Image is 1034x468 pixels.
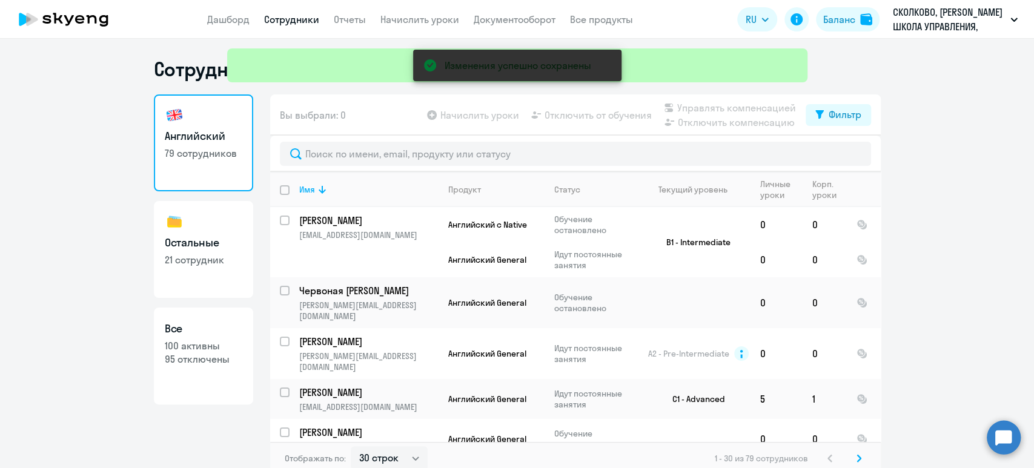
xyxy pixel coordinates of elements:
[299,214,436,227] p: [PERSON_NAME]
[803,242,847,277] td: 0
[803,277,847,328] td: 0
[285,453,346,464] span: Отображать по:
[803,207,847,242] td: 0
[760,179,802,200] div: Личные уроки
[860,13,872,25] img: balance
[165,128,242,144] h3: Английский
[299,351,438,372] p: [PERSON_NAME][EMAIL_ADDRESS][DOMAIN_NAME]
[806,104,871,126] button: Фильтр
[165,212,184,231] img: others
[448,184,481,195] div: Продукт
[299,401,438,412] p: [EMAIL_ADDRESS][DOMAIN_NAME]
[448,433,526,444] span: Английский General
[445,58,591,73] div: Изменения успешно сохранены
[299,229,438,240] p: [EMAIL_ADDRESS][DOMAIN_NAME]
[648,184,750,195] div: Текущий уровень
[715,453,808,464] span: 1 - 30 из 79 сотрудников
[823,12,855,27] div: Баланс
[280,108,346,122] span: Вы выбрали: 0
[751,379,803,419] td: 5
[803,379,847,419] td: 1
[165,105,184,125] img: english
[154,94,253,191] a: Английский79 сотрудников
[448,297,526,308] span: Английский General
[299,335,438,348] a: [PERSON_NAME]
[751,277,803,328] td: 0
[299,284,436,297] p: Червоная [PERSON_NAME]
[812,179,846,200] div: Корп. уроки
[448,219,527,230] span: Английский с Native
[638,379,751,419] td: C1 - Advanced
[165,339,242,352] p: 100 активны
[299,426,436,439] p: [PERSON_NAME]
[280,142,871,166] input: Поиск по имени, email, продукту или статусу
[448,394,526,404] span: Английский General
[299,184,315,195] div: Имя
[554,428,637,450] p: Обучение остановлено
[554,214,637,236] p: Обучение остановлено
[893,5,1006,34] p: СКОЛКОВО, [PERSON_NAME] ШКОЛА УПРАВЛЕНИЯ, Бумажный Договор - Постоплата
[751,207,803,242] td: 0
[299,386,438,399] a: [PERSON_NAME]
[751,242,803,277] td: 0
[299,300,438,321] p: [PERSON_NAME][EMAIL_ADDRESS][DOMAIN_NAME]
[299,386,436,399] p: [PERSON_NAME]
[554,249,637,271] p: Идут постоянные занятия
[751,419,803,459] td: 0
[154,308,253,404] a: Все100 активны95 отключены
[816,7,880,31] button: Балансbalance
[165,352,242,366] p: 95 отключены
[554,343,637,364] p: Идут постоянные занятия
[658,184,727,195] div: Текущий уровень
[448,254,526,265] span: Английский General
[154,201,253,298] a: Остальные21 сотрудник
[448,348,526,359] span: Английский General
[803,419,847,459] td: 0
[751,328,803,379] td: 0
[638,207,751,277] td: B1 - Intermediate
[299,426,438,439] a: [PERSON_NAME]
[299,284,438,297] a: Червоная [PERSON_NAME]
[648,348,729,359] span: A2 - Pre-Intermediate
[554,388,637,410] p: Идут постоянные занятия
[299,184,438,195] div: Имя
[207,13,250,25] a: Дашборд
[803,328,847,379] td: 0
[299,335,436,348] p: [PERSON_NAME]
[165,147,242,160] p: 79 сотрудников
[165,235,242,251] h3: Остальные
[554,292,637,314] p: Обучение остановлено
[554,184,580,195] div: Статус
[829,107,861,122] div: Фильтр
[165,321,242,337] h3: Все
[165,253,242,266] p: 21 сотрудник
[154,57,262,81] h1: Сотрудники
[887,5,1024,34] button: СКОЛКОВО, [PERSON_NAME] ШКОЛА УПРАВЛЕНИЯ, Бумажный Договор - Постоплата
[299,214,438,227] a: [PERSON_NAME]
